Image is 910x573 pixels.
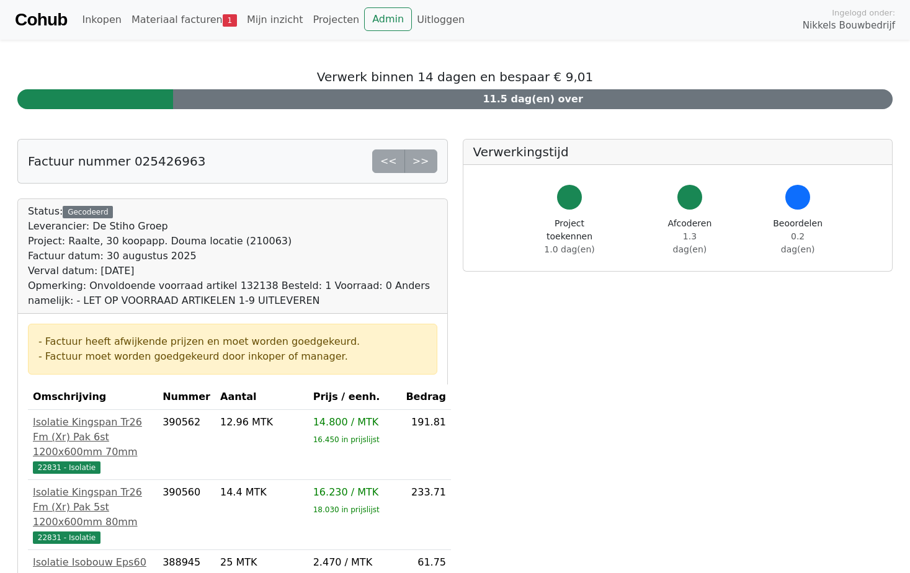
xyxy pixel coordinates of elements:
[544,244,594,254] span: 1.0 dag(en)
[473,144,883,159] h5: Verwerkingstijd
[313,415,396,430] div: 14.800 / MTK
[33,485,153,544] a: Isolatie Kingspan Tr26 Fm (Xr) Pak 5st 1200x600mm 80mm22831 - Isolatie
[364,7,412,31] a: Admin
[773,217,823,256] div: Beoordelen
[28,234,437,249] div: Project: Raalte, 30 koopapp. Douma locatie (210063)
[33,415,153,460] div: Isolatie Kingspan Tr26 Fm (Xr) Pak 6st 1200x600mm 70mm
[308,384,401,410] th: Prijs / eenh.
[781,231,815,254] span: 0.2 dag(en)
[308,7,364,32] a: Projecten
[313,485,396,500] div: 16.230 / MTK
[17,69,893,84] h5: Verwerk binnen 14 dagen en bespaar € 9,01
[28,204,437,308] div: Status:
[673,231,707,254] span: 1.3 dag(en)
[220,555,303,570] div: 25 MTK
[38,334,427,349] div: - Factuur heeft afwijkende prijzen en moet worden goedgekeurd.
[33,531,100,544] span: 22831 - Isolatie
[220,485,303,500] div: 14.4 MTK
[313,435,380,444] sub: 16.450 in prijslijst
[158,410,215,480] td: 390562
[313,555,396,570] div: 2.470 / MTK
[15,5,67,35] a: Cohub
[803,19,895,33] span: Nikkels Bouwbedrijf
[401,480,451,550] td: 233.71
[401,384,451,410] th: Bedrag
[242,7,308,32] a: Mijn inzicht
[28,219,437,234] div: Leverancier: De Stiho Groep
[533,217,607,256] div: Project toekennen
[173,89,893,109] div: 11.5 dag(en) over
[28,264,437,278] div: Verval datum: [DATE]
[127,7,242,32] a: Materiaal facturen1
[158,384,215,410] th: Nummer
[412,7,470,32] a: Uitloggen
[313,505,380,514] sub: 18.030 in prijslijst
[33,461,100,474] span: 22831 - Isolatie
[28,249,437,264] div: Factuur datum: 30 augustus 2025
[223,14,237,27] span: 1
[215,384,308,410] th: Aantal
[28,154,205,169] h5: Factuur nummer 025426963
[666,217,714,256] div: Afcoderen
[220,415,303,430] div: 12.96 MTK
[63,206,113,218] div: Gecodeerd
[28,278,437,308] div: Opmerking: Onvoldoende voorraad artikel 132138 Besteld: 1 Voorraad: 0 Anders namelijk: - LET OP V...
[158,480,215,550] td: 390560
[401,410,451,480] td: 191.81
[77,7,126,32] a: Inkopen
[28,384,158,410] th: Omschrijving
[38,349,427,364] div: - Factuur moet worden goedgekeurd door inkoper of manager.
[33,415,153,474] a: Isolatie Kingspan Tr26 Fm (Xr) Pak 6st 1200x600mm 70mm22831 - Isolatie
[33,485,153,530] div: Isolatie Kingspan Tr26 Fm (Xr) Pak 5st 1200x600mm 80mm
[832,7,895,19] span: Ingelogd onder:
